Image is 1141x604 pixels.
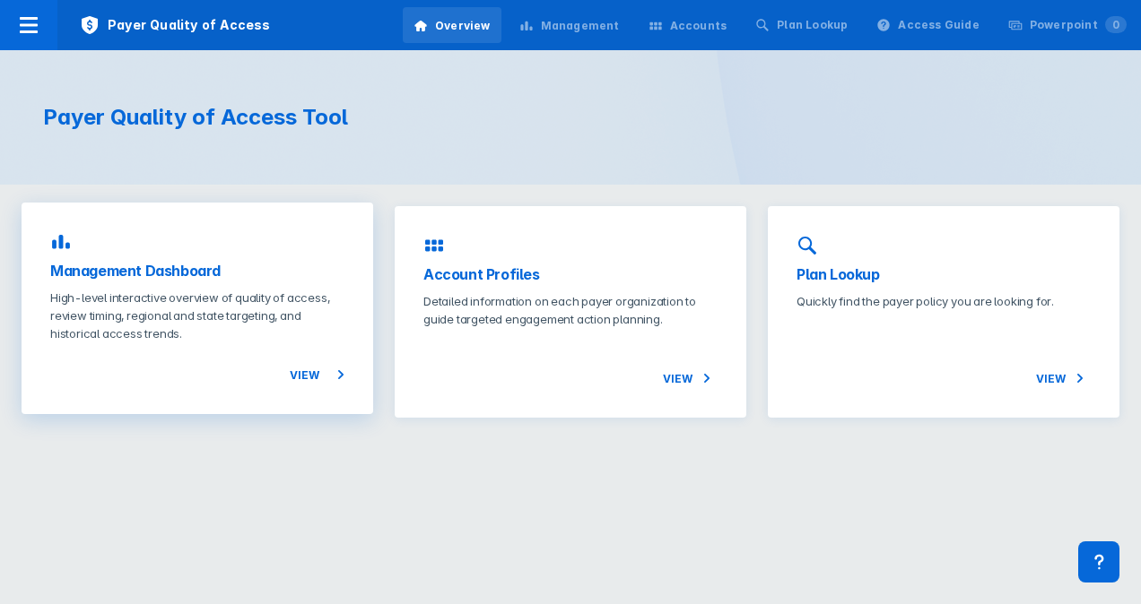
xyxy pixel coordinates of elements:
span: 0 [1105,16,1127,33]
div: Management [541,18,620,34]
h3: Plan Lookup [797,263,1091,285]
p: Quickly find the payer policy you are looking for. [797,292,1091,310]
span: View [663,367,718,389]
a: Management [509,7,631,43]
span: View [1036,367,1091,389]
div: Overview [435,18,491,34]
span: View [290,364,344,385]
a: Accounts [638,7,738,43]
div: Powerpoint [1030,17,1127,33]
div: Contact Support [1078,541,1119,582]
a: Management DashboardHigh-level interactive overview of quality of access, review timing, regional... [22,203,373,414]
p: High-level interactive overview of quality of access, review timing, regional and state targeting... [50,289,344,342]
p: Detailed information on each payer organization to guide targeted engagement action planning. [423,292,718,328]
h3: Account Profiles [423,263,718,285]
div: Plan Lookup [777,17,848,33]
div: Access Guide [898,17,979,33]
div: Accounts [670,18,727,34]
h1: Payer Quality of Access Tool [43,104,549,131]
a: Account ProfilesDetailed information on each payer organization to guide targeted engagement acti... [395,206,746,418]
a: Overview [403,7,501,43]
h3: Management Dashboard [50,260,344,281]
